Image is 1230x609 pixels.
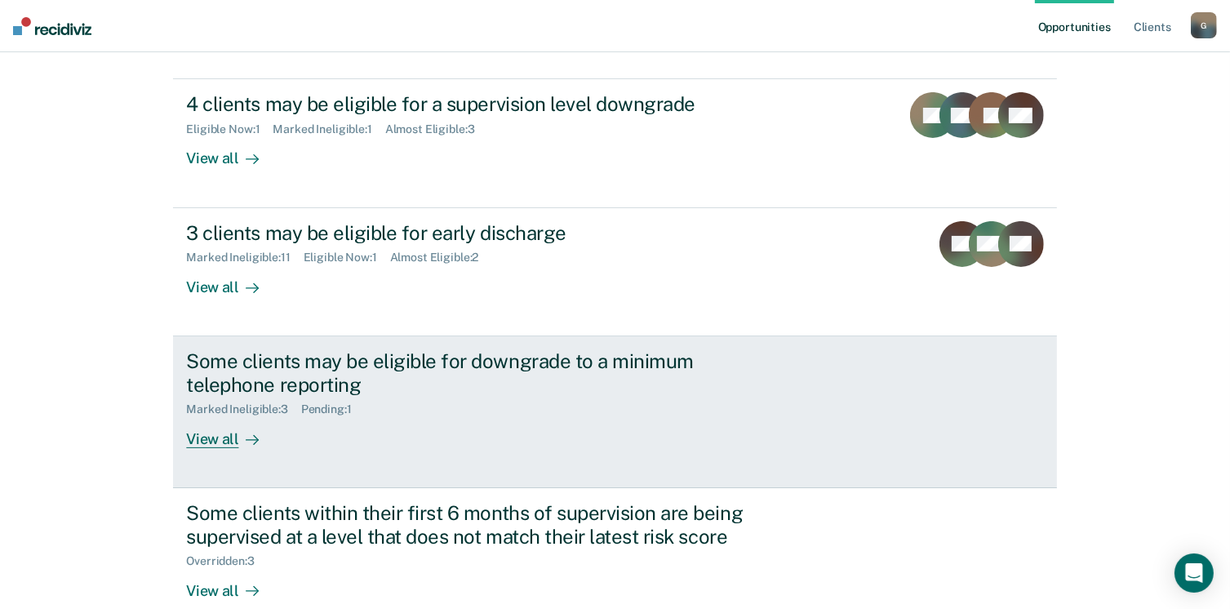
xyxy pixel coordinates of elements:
div: Marked Ineligible : 11 [186,251,303,264]
div: View all [186,568,278,600]
div: 3 clients may be eligible for early discharge [186,221,759,245]
a: Some clients may be eligible for downgrade to a minimum telephone reportingMarked Ineligible:3Pen... [173,336,1056,488]
div: Eligible Now : 1 [186,122,273,136]
div: Marked Ineligible : 1 [273,122,384,136]
div: Pending : 1 [301,402,365,416]
div: Open Intercom Messenger [1174,553,1214,593]
img: Recidiviz [13,17,91,35]
a: 4 clients may be eligible for a supervision level downgradeEligible Now:1Marked Ineligible:1Almos... [173,78,1056,207]
div: Almost Eligible : 3 [385,122,488,136]
div: Overridden : 3 [186,554,267,568]
div: View all [186,264,278,296]
div: View all [186,416,278,448]
div: Some clients within their first 6 months of supervision are being supervised at a level that does... [186,501,759,549]
div: Almost Eligible : 2 [390,251,492,264]
div: Eligible Now : 1 [304,251,390,264]
div: Some clients may be eligible for downgrade to a minimum telephone reporting [186,349,759,397]
div: 4 clients may be eligible for a supervision level downgrade [186,92,759,116]
button: G [1191,12,1217,38]
a: 3 clients may be eligible for early dischargeMarked Ineligible:11Eligible Now:1Almost Eligible:2V... [173,208,1056,336]
div: Marked Ineligible : 3 [186,402,300,416]
div: View all [186,136,278,168]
